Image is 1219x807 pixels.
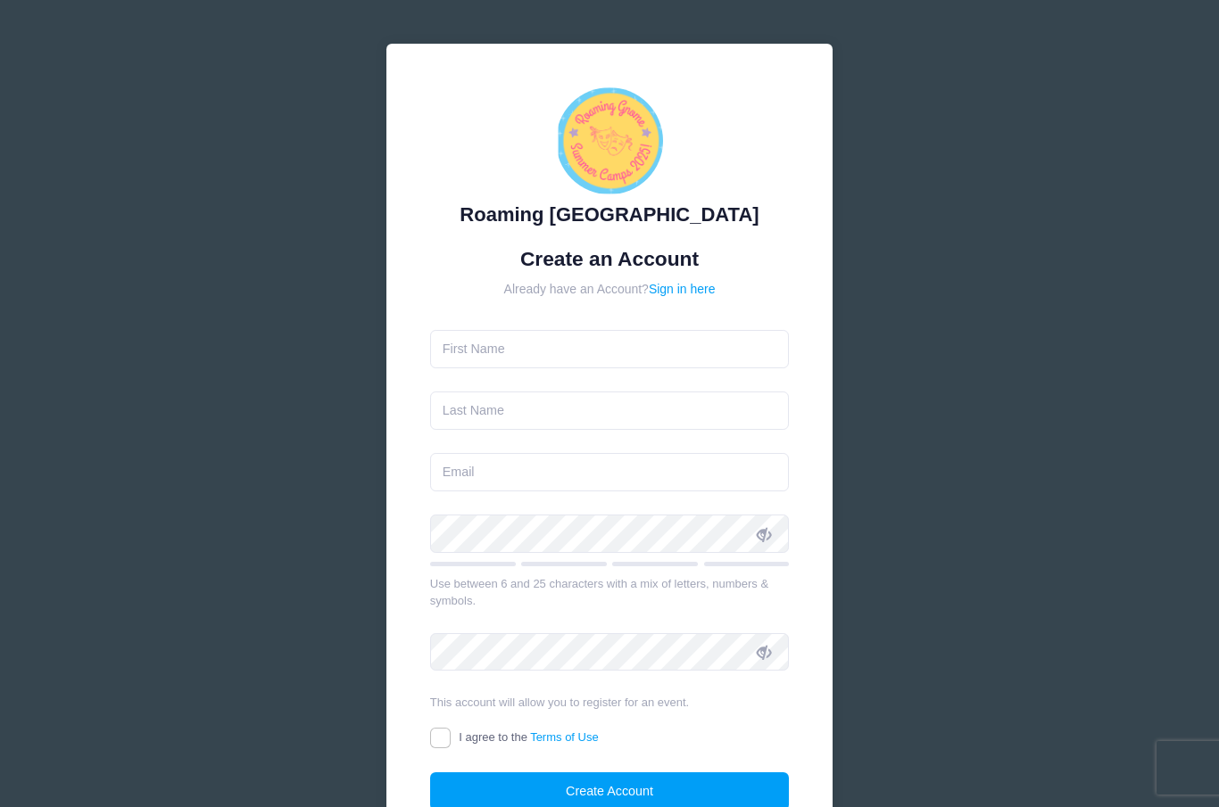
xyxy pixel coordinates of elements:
h1: Create an Account [430,247,790,271]
input: Last Name [430,391,790,430]
div: Use between 6 and 25 characters with a mix of letters, numbers & symbols. [430,575,790,610]
div: Already have an Account? [430,280,790,299]
input: Email [430,453,790,491]
input: First Name [430,330,790,368]
span: I agree to the [459,730,598,744]
div: This account will allow you to register for an event. [430,694,790,712]
a: Terms of Use [530,730,599,744]
img: Roaming Gnome Theatre [556,87,663,194]
input: I agree to theTerms of Use [430,728,451,748]
div: Roaming [GEOGRAPHIC_DATA] [430,200,790,229]
a: Sign in here [649,282,716,296]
